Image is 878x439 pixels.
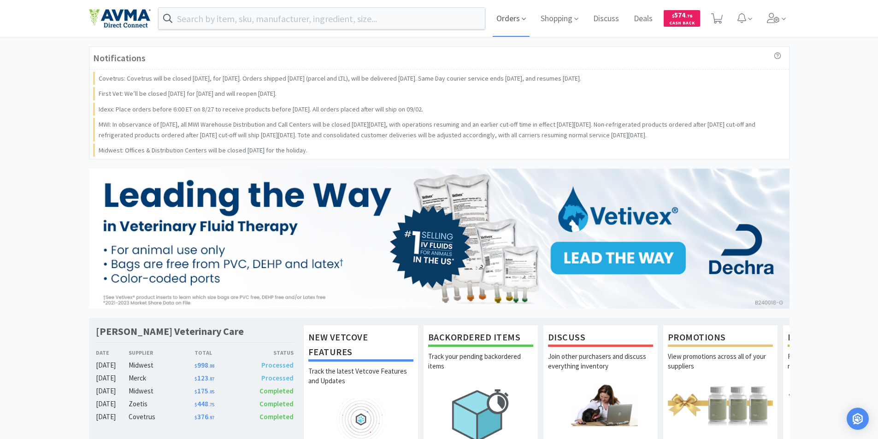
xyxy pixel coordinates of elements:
[208,402,214,408] span: . 75
[194,399,214,408] span: 448
[208,363,214,369] span: . 88
[548,330,653,347] h1: Discuss
[259,399,294,408] span: Completed
[428,351,533,384] p: Track your pending backordered items
[672,13,674,19] span: $
[630,15,656,23] a: Deals
[96,373,294,384] a: [DATE]Merck$123.87Processed
[89,169,790,309] img: 6bcff1d5513c4292bcae26201ab6776f.jpg
[261,361,294,369] span: Processed
[194,389,197,395] span: $
[194,415,197,421] span: $
[589,15,623,23] a: Discuss
[159,8,485,29] input: Search by item, sku, manufacturer, ingredient, size...
[261,374,294,382] span: Processed
[96,360,294,371] a: [DATE]Midwest$998.88Processed
[847,408,869,430] div: Open Intercom Messenger
[244,348,294,357] div: Status
[308,366,413,398] p: Track the latest Vetcove Features and Updates
[668,351,773,384] p: View promotions across all of your suppliers
[194,412,214,421] span: 376
[208,389,214,395] span: . 05
[194,348,244,357] div: Total
[129,348,194,357] div: Supplier
[259,386,294,395] span: Completed
[96,386,294,397] a: [DATE]Midwest$175.05Completed
[194,376,197,382] span: $
[96,360,129,371] div: [DATE]
[194,361,214,369] span: 998
[548,384,653,426] img: hero_discuss.png
[194,374,214,382] span: 123
[96,411,294,422] a: [DATE]Covetrus$376.97Completed
[99,104,423,114] p: Idexx: Place orders before 6:00 ET on 8/27 to receive products before [DATE]. All orders placed a...
[96,411,129,422] div: [DATE]
[208,415,214,421] span: . 97
[129,411,194,422] div: Covetrus
[668,330,773,347] h1: Promotions
[428,330,533,347] h1: Backordered Items
[129,398,194,410] div: Zoetis
[96,398,129,410] div: [DATE]
[308,330,413,362] h1: New Vetcove Features
[208,376,214,382] span: . 87
[672,11,692,19] span: 574
[93,51,146,65] h3: Notifications
[194,363,197,369] span: $
[89,9,151,28] img: e4e33dab9f054f5782a47901c742baa9_102.png
[194,402,197,408] span: $
[129,360,194,371] div: Midwest
[669,21,695,27] span: Cash Back
[99,145,307,155] p: Midwest: Offices & Distribution Centers will be closed [DATE] for the holiday.
[259,412,294,421] span: Completed
[99,119,782,140] p: MWI: In observance of [DATE], all MWI Warehouse Distribution and Call Centers will be closed [DAT...
[129,386,194,397] div: Midwest
[129,373,194,384] div: Merck
[99,88,277,99] p: First Vet: We’ll be closed [DATE] for [DATE] and will reopen [DATE].
[685,13,692,19] span: . 76
[548,351,653,384] p: Join other purchasers and discuss everything inventory
[96,373,129,384] div: [DATE]
[96,386,129,397] div: [DATE]
[664,6,700,31] a: $574.76Cash Back
[668,384,773,426] img: hero_promotions.png
[96,325,244,338] h1: [PERSON_NAME] Veterinary Care
[99,73,581,83] p: Covetrus: Covetrus will be closed [DATE], for [DATE]. Orders shipped [DATE] (parcel and LTL), wil...
[194,386,214,395] span: 175
[96,398,294,410] a: [DATE]Zoetis$448.75Completed
[96,348,129,357] div: Date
